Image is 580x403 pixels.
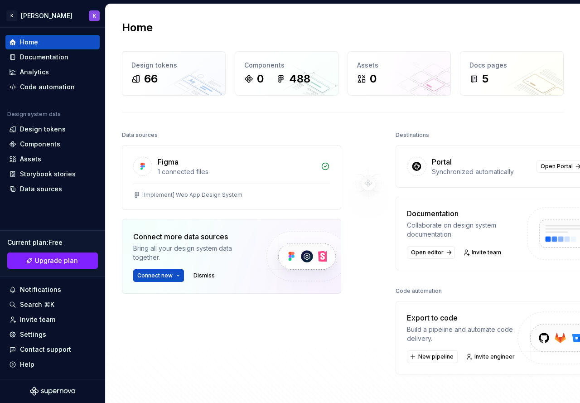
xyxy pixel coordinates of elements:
a: Assets [5,152,100,166]
div: [PERSON_NAME] [21,11,72,20]
h2: Home [122,20,153,35]
a: Components [5,137,100,151]
div: [Implement] Web App Design System [142,191,242,199]
a: Docs pages5 [460,51,564,96]
div: 0 [257,72,264,86]
div: Assets [357,61,442,70]
span: Dismiss [193,272,215,279]
button: Search ⌘K [5,297,100,312]
div: Code automation [396,285,442,297]
div: Build a pipeline and automate code delivery. [407,325,519,343]
div: Collaborate on design system documentation. [407,221,519,239]
button: New pipeline [407,350,458,363]
a: Analytics [5,65,100,79]
div: Help [20,360,34,369]
span: Connect new [137,272,173,279]
div: Current plan : Free [7,238,98,247]
a: Storybook stories [5,167,100,181]
div: Destinations [396,129,429,141]
div: Components [244,61,329,70]
a: Documentation [5,50,100,64]
div: 0 [370,72,377,86]
div: Components [20,140,60,149]
div: Home [20,38,38,47]
div: Contact support [20,345,71,354]
a: Upgrade plan [7,252,98,269]
span: Open Portal [541,163,573,170]
div: Portal [432,156,452,167]
a: Design tokens [5,122,100,136]
div: Settings [20,330,46,339]
button: Help [5,357,100,372]
button: Dismiss [189,269,219,282]
div: Design system data [7,111,61,118]
div: Design tokens [20,125,66,134]
svg: Supernova Logo [30,387,75,396]
div: Search ⌘K [20,300,54,309]
div: 488 [289,72,310,86]
a: Invite engineer [463,350,519,363]
a: Open editor [407,246,455,259]
a: Components0488 [235,51,338,96]
div: Data sources [20,185,62,194]
a: Invite team [5,312,100,327]
a: Invite team [460,246,505,259]
div: 1 connected files [158,167,315,176]
a: Data sources [5,182,100,196]
span: Upgrade plan [35,256,78,265]
a: Assets0 [348,51,451,96]
div: Bring all your design system data together. [133,244,251,262]
div: Docs pages [469,61,554,70]
div: Documentation [407,208,519,219]
div: K [6,10,17,21]
div: Data sources [122,129,158,141]
div: 66 [144,72,158,86]
button: Connect new [133,269,184,282]
div: Notifications [20,285,61,294]
button: Notifications [5,282,100,297]
div: Invite team [20,315,55,324]
div: Code automation [20,83,75,92]
div: K [93,12,96,19]
span: New pipeline [418,353,454,360]
button: K[PERSON_NAME]K [2,6,103,25]
div: Connect more data sources [133,231,251,242]
div: Analytics [20,68,49,77]
div: Assets [20,155,41,164]
div: Synchronized automatically [432,167,531,176]
a: Design tokens66 [122,51,226,96]
div: 5 [482,72,488,86]
a: Settings [5,327,100,342]
span: Open editor [411,249,444,256]
a: Code automation [5,80,100,94]
div: Figma [158,156,179,167]
button: Contact support [5,342,100,357]
a: Figma1 connected files[Implement] Web App Design System [122,145,341,210]
span: Invite engineer [474,353,515,360]
div: Design tokens [131,61,216,70]
div: Export to code [407,312,519,323]
div: Storybook stories [20,170,76,179]
div: Documentation [20,53,68,62]
a: Home [5,35,100,49]
span: Invite team [472,249,501,256]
